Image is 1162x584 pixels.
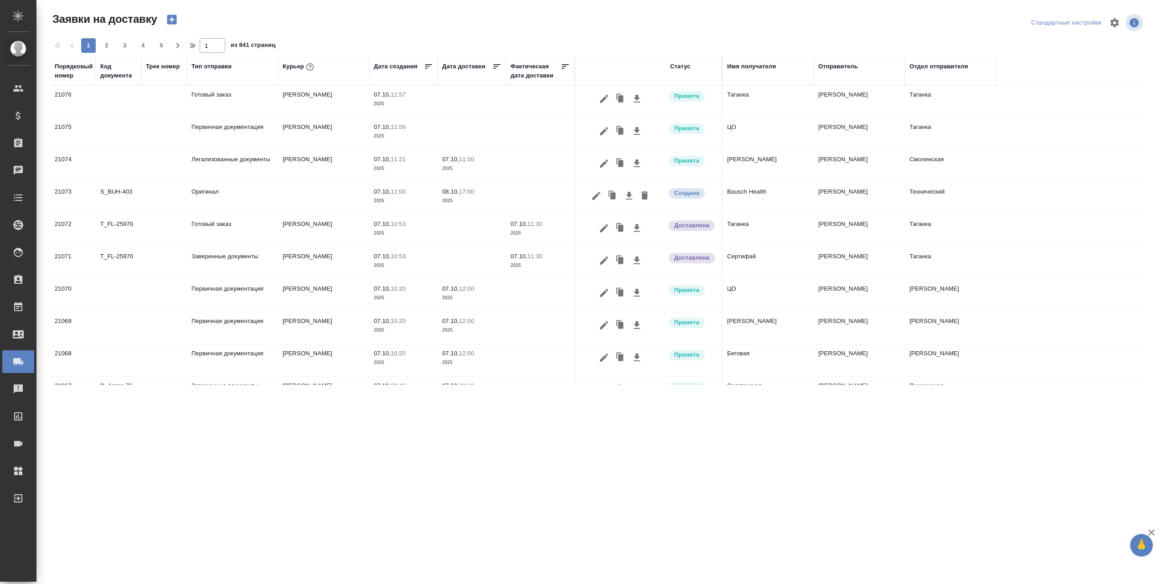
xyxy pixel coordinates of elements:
[612,155,629,172] button: Клонировать
[727,62,776,71] div: Имя получателя
[187,280,278,312] td: Первичная документация
[723,215,814,247] td: Таганка
[723,183,814,215] td: Bausch Health
[96,377,141,409] td: D_Acron-76
[442,318,459,324] p: 07.10,
[278,86,369,118] td: [PERSON_NAME]
[442,326,501,335] p: 2025
[118,41,132,50] span: 3
[278,344,369,376] td: [PERSON_NAME]
[50,12,157,26] span: Заявки на доставку
[50,280,96,312] td: 21070
[136,41,150,50] span: 4
[442,188,459,195] p: 08.10,
[612,220,629,237] button: Клонировать
[674,156,699,165] p: Принята
[374,358,433,367] p: 2025
[442,164,501,173] p: 2025
[187,377,278,409] td: Заверенные документы
[278,280,369,312] td: [PERSON_NAME]
[668,317,717,329] div: Курьер назначен
[442,156,459,163] p: 07.10,
[231,40,275,53] span: из 841 страниц
[374,293,433,302] p: 2025
[50,312,96,344] td: 21069
[612,252,629,269] button: Клонировать
[459,285,474,292] p: 12:00
[814,377,905,409] td: [PERSON_NAME]
[187,344,278,376] td: Первичная документация
[905,183,996,215] td: Технический
[723,86,814,118] td: Таганка
[1126,14,1145,31] span: Посмотреть информацию
[612,90,629,108] button: Клонировать
[814,183,905,215] td: [PERSON_NAME]
[723,150,814,182] td: [PERSON_NAME]
[50,344,96,376] td: 21068
[283,61,316,73] div: Курьер
[187,312,278,344] td: Первичная документация
[511,62,561,80] div: Фактическая дата доставки
[374,188,391,195] p: 07.10,
[442,293,501,302] p: 2025
[604,187,621,205] button: Клонировать
[668,381,717,394] div: Курьер назначен
[668,90,717,102] div: Курьер назначен
[905,312,996,344] td: [PERSON_NAME]
[100,62,137,80] div: Код документа
[187,118,278,150] td: Первичная документация
[374,91,391,98] p: 07.10,
[187,183,278,215] td: Оригинал
[668,284,717,297] div: Курьер назначен
[278,150,369,182] td: [PERSON_NAME]
[596,349,612,366] button: Редактировать
[50,118,96,150] td: 21075
[374,229,433,238] p: 2025
[146,62,180,71] div: Трек номер
[391,350,406,357] p: 10:20
[668,123,717,135] div: Курьер назначен
[814,344,905,376] td: [PERSON_NAME]
[304,61,316,73] button: При выборе курьера статус заявки автоматически поменяется на «Принята»
[674,253,709,262] p: Доставлена
[374,220,391,227] p: 07.10,
[96,183,141,215] td: S_BUH-403
[629,317,645,334] button: Скачать
[668,252,717,264] div: Документы доставлены, фактическая дата доставки проставиться автоматически
[668,155,717,167] div: Курьер назначен
[668,349,717,361] div: Курьер назначен
[96,247,141,279] td: T_FL-25970
[374,123,391,130] p: 07.10,
[1104,12,1126,34] span: Настроить таблицу
[596,252,612,269] button: Редактировать
[596,90,612,108] button: Редактировать
[374,132,433,141] p: 2025
[442,350,459,357] p: 07.10,
[50,215,96,247] td: 21072
[511,229,570,238] p: 2025
[511,253,527,260] p: 07.10,
[612,381,629,399] button: Клонировать
[905,344,996,376] td: [PERSON_NAME]
[818,62,858,71] div: Отправитель
[674,383,699,392] p: Принята
[621,187,637,205] button: Скачать
[909,62,968,71] div: Отдел отправителя
[50,86,96,118] td: 21076
[723,247,814,279] td: Сертифай
[442,196,501,205] p: 2025
[723,377,814,409] td: Смоленская
[191,62,232,71] div: Тип отправки
[596,284,612,302] button: Редактировать
[161,12,183,27] button: Создать
[674,286,699,295] p: Принята
[374,382,391,389] p: 07.10,
[374,164,433,173] p: 2025
[814,86,905,118] td: [PERSON_NAME]
[50,183,96,215] td: 21073
[374,350,391,357] p: 07.10,
[629,123,645,140] button: Скачать
[96,215,141,247] td: T_FL-25970
[674,318,699,327] p: Принята
[674,221,709,230] p: Доставлена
